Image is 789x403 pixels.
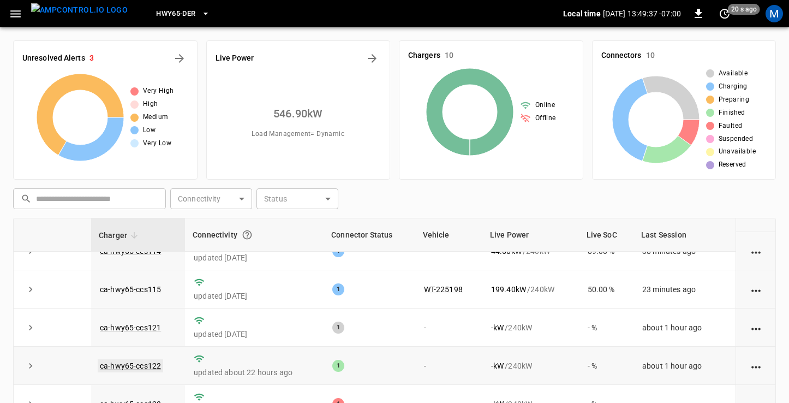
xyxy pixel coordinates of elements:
[194,252,315,263] p: updated [DATE]
[156,8,195,20] span: HWY65-DER
[482,218,579,252] th: Live Power
[216,52,254,64] h6: Live Power
[491,322,570,333] div: / 240 kW
[237,225,257,245] button: Connection between the charger and our software.
[22,52,85,64] h6: Unresolved Alerts
[491,360,570,371] div: / 240 kW
[152,3,214,25] button: HWY65-DER
[579,218,633,252] th: Live SoC
[719,94,750,105] span: Preparing
[633,270,736,309] td: 23 minutes ago
[749,208,763,218] div: action cell options
[749,284,763,295] div: action cell options
[603,8,681,19] p: [DATE] 13:49:37 -07:00
[252,129,344,140] span: Load Management = Dynamic
[601,50,642,62] h6: Connectors
[491,322,504,333] p: - kW
[491,284,526,295] p: 199.40 kW
[445,50,453,62] h6: 10
[535,100,555,111] span: Online
[424,285,463,294] a: WT-225198
[749,322,763,333] div: action cell options
[579,347,633,385] td: - %
[749,360,763,371] div: action cell options
[719,146,756,157] span: Unavailable
[100,323,161,332] a: ca-hwy65-ccs121
[100,285,161,294] a: ca-hwy65-ccs115
[89,52,94,64] h6: 3
[332,283,344,295] div: 1
[194,367,315,378] p: updated about 22 hours ago
[633,218,736,252] th: Last Session
[719,121,743,132] span: Faulted
[332,322,344,334] div: 1
[728,4,760,15] span: 20 s ago
[143,86,174,97] span: Very High
[535,113,556,124] span: Offline
[579,309,633,347] td: - %
[408,50,440,62] h6: Chargers
[749,246,763,257] div: action cell options
[719,68,748,79] span: Available
[766,5,783,22] div: profile-icon
[719,81,748,92] span: Charging
[633,347,736,385] td: about 1 hour ago
[716,5,733,22] button: set refresh interval
[332,360,344,372] div: 1
[363,50,381,67] button: Energy Overview
[415,347,482,385] td: -
[22,319,39,336] button: expand row
[491,360,504,371] p: - kW
[273,105,322,122] h6: 546.90 kW
[646,50,655,62] h6: 10
[99,229,141,242] span: Charger
[31,3,128,17] img: ampcontrol.io logo
[719,134,754,145] span: Suspended
[633,309,736,347] td: about 1 hour ago
[194,291,315,301] p: updated [DATE]
[579,270,633,309] td: 50.00 %
[324,218,415,252] th: Connector Status
[143,125,156,136] span: Low
[415,309,482,347] td: -
[143,112,168,123] span: Medium
[100,247,161,256] a: ca-hwy65-ccs114
[563,8,601,19] p: Local time
[491,284,570,295] div: / 240 kW
[171,50,188,67] button: All Alerts
[193,225,316,245] div: Connectivity
[719,108,745,118] span: Finished
[143,138,171,149] span: Very Low
[22,358,39,374] button: expand row
[98,359,163,372] a: ca-hwy65-ccs122
[22,281,39,298] button: expand row
[415,218,482,252] th: Vehicle
[194,329,315,340] p: updated [DATE]
[143,99,158,110] span: High
[719,159,746,170] span: Reserved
